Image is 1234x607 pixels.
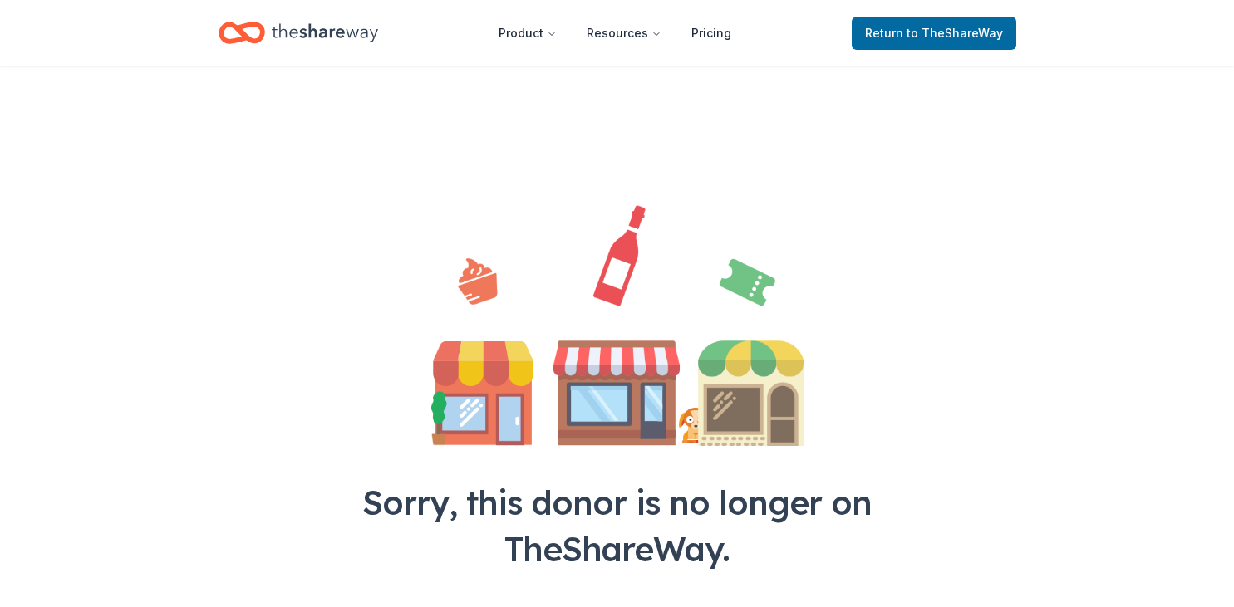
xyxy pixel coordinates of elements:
div: Sorry, this donor is no longer on TheShareWay. [325,479,910,572]
a: Returnto TheShareWay [852,17,1016,50]
button: Resources [573,17,675,50]
a: Pricing [678,17,745,50]
nav: Main [485,13,745,52]
button: Product [485,17,570,50]
img: Illustration for landing page [431,205,804,446]
a: Home [219,13,378,52]
span: Return [865,23,1003,43]
span: to TheShareWay [907,26,1003,40]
